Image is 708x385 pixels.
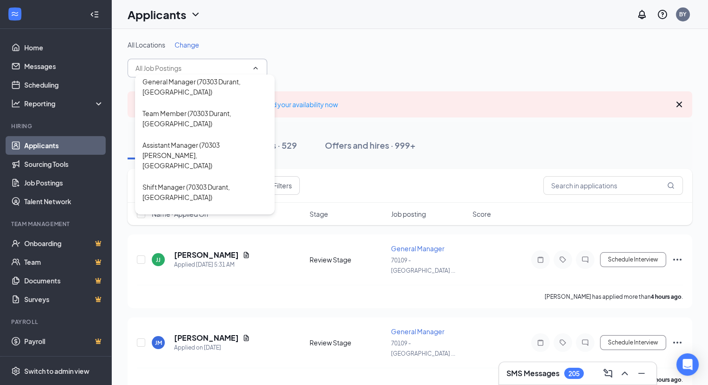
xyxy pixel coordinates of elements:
span: All Locations [128,41,165,49]
div: Team Management [11,220,102,228]
div: BY [679,10,687,18]
svg: Ellipses [672,254,683,265]
a: Sourcing Tools [24,155,104,173]
div: Offers and hires · 999+ [325,139,416,151]
button: ChevronUp [617,366,632,381]
p: [PERSON_NAME] has applied more than . [545,293,683,301]
svg: Note [535,339,546,346]
svg: Note [535,256,546,263]
span: 70109 - [GEOGRAPHIC_DATA] ... [391,340,455,357]
div: 205 [568,370,580,378]
a: DocumentsCrown [24,271,104,290]
div: Assistant Manager (70303 [PERSON_NAME], [GEOGRAPHIC_DATA]) [142,140,267,171]
button: Schedule Interview [600,252,666,267]
span: Score [472,209,491,219]
svg: Settings [11,366,20,376]
svg: ChevronUp [619,368,630,379]
button: Filter Filters [252,176,300,195]
span: 70109 - [GEOGRAPHIC_DATA] ... [391,257,455,274]
a: SurveysCrown [24,290,104,309]
span: General Manager [391,244,445,253]
span: General Manager [391,327,445,336]
svg: Collapse [90,10,99,19]
div: Applied on [DATE] [174,343,250,352]
a: Job Postings [24,173,104,192]
svg: ComposeMessage [602,368,614,379]
a: TeamCrown [24,253,104,271]
div: JM [155,339,162,347]
span: Change [175,41,199,49]
div: Applied [DATE] 5:31 AM [174,260,250,269]
div: Team Member (70303 Durant, [GEOGRAPHIC_DATA]) [142,108,267,129]
svg: Document [243,334,250,342]
a: PayrollCrown [24,332,104,351]
h1: Applicants [128,7,186,22]
a: Scheduling [24,76,104,94]
b: 4 hours ago [651,293,681,300]
span: Job posting [391,209,426,219]
svg: Ellipses [672,337,683,348]
span: Stage [310,209,328,219]
div: General Manager (70303 Durant, [GEOGRAPHIC_DATA]) [142,76,267,97]
svg: Tag [557,256,568,263]
div: Open Intercom Messenger [676,353,699,376]
svg: Cross [674,99,685,110]
h5: [PERSON_NAME] [174,250,239,260]
div: Team Member (70304 [GEOGRAPHIC_DATA], [GEOGRAPHIC_DATA]) [142,213,267,244]
svg: QuestionInfo [657,9,668,20]
div: Switch to admin view [24,366,89,376]
b: 11 hours ago [647,376,681,383]
svg: Tag [557,339,568,346]
div: Payroll [11,318,102,326]
a: Add your availability now [264,100,338,109]
svg: ChatInactive [580,339,591,346]
a: Talent Network [24,192,104,211]
div: JJ [156,256,161,264]
button: Minimize [634,366,649,381]
a: Applicants [24,136,104,155]
a: Messages [24,57,104,76]
a: OnboardingCrown [24,234,104,253]
svg: Minimize [636,368,647,379]
svg: ChatInactive [580,256,591,263]
button: ComposeMessage [600,366,615,381]
div: Review Stage [310,255,385,264]
svg: MagnifyingGlass [667,182,674,189]
svg: Analysis [11,99,20,108]
div: Reporting [24,99,104,108]
svg: Notifications [636,9,647,20]
input: All Job Postings [135,63,248,73]
a: Home [24,38,104,57]
svg: WorkstreamLogo [10,9,20,19]
h5: [PERSON_NAME] [174,333,239,343]
button: Schedule Interview [600,335,666,350]
div: Shift Manager (70303 Durant, [GEOGRAPHIC_DATA]) [142,182,267,202]
svg: Document [243,251,250,259]
svg: ChevronUp [252,64,259,72]
input: Search in applications [543,176,683,195]
div: Hiring [11,122,102,130]
svg: ChevronDown [190,9,201,20]
div: Review Stage [310,338,385,347]
h3: SMS Messages [506,368,560,378]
